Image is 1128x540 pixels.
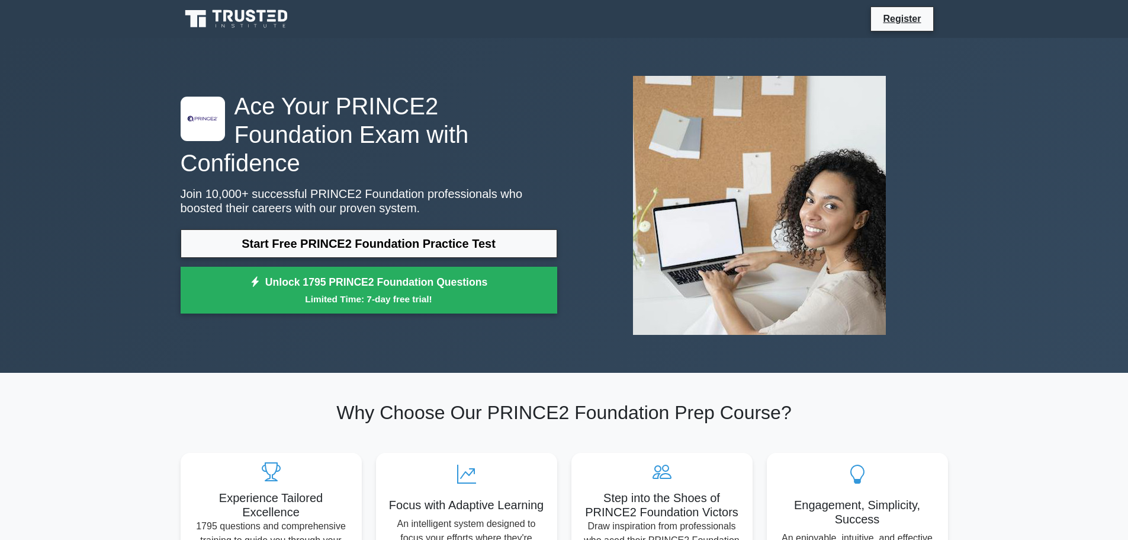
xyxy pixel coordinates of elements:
[581,491,743,519] h5: Step into the Shoes of PRINCE2 Foundation Victors
[181,92,557,177] h1: Ace Your PRINCE2 Foundation Exam with Confidence
[181,187,557,215] p: Join 10,000+ successful PRINCE2 Foundation professionals who boosted their careers with our prove...
[181,267,557,314] a: Unlock 1795 PRINCE2 Foundation QuestionsLimited Time: 7-day free trial!
[181,229,557,258] a: Start Free PRINCE2 Foundation Practice Test
[190,491,352,519] h5: Experience Tailored Excellence
[876,11,928,26] a: Register
[181,401,948,424] h2: Why Choose Our PRINCE2 Foundation Prep Course?
[776,498,939,526] h5: Engagement, Simplicity, Success
[195,292,542,306] small: Limited Time: 7-day free trial!
[385,498,548,512] h5: Focus with Adaptive Learning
